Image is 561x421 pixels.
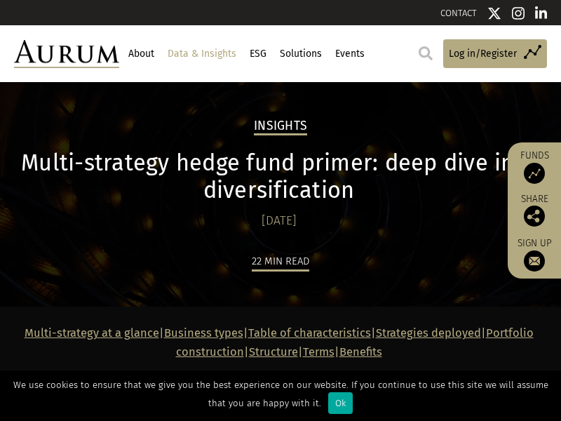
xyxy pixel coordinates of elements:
[515,149,554,184] a: Funds
[249,345,298,359] a: Structure
[278,42,323,66] a: Solutions
[339,345,382,359] a: Benefits
[252,253,309,272] div: 22 min read
[248,326,371,340] a: Table of characteristics
[524,250,545,272] img: Sign up to our newsletter
[487,6,501,20] img: Twitter icon
[535,6,548,20] img: Linkedin icon
[328,392,353,414] div: Ok
[515,194,554,227] div: Share
[334,345,339,359] strong: |
[443,39,547,68] a: Log in/Register
[524,206,545,227] img: Share this post
[419,46,433,60] img: search.svg
[449,46,517,62] span: Log in/Register
[248,42,268,66] a: ESG
[333,42,366,66] a: Events
[25,326,534,358] strong: | | | | | |
[14,40,119,69] img: Aurum
[524,163,545,184] img: Access Funds
[14,149,543,204] h1: Multi-strategy hedge fund primer: deep dive into diversification
[303,345,334,359] a: Terms
[512,6,525,20] img: Instagram icon
[164,326,243,340] a: Business types
[165,42,238,66] a: Data & Insights
[515,237,554,272] a: Sign up
[126,42,156,66] a: About
[376,326,481,340] a: Strategies deployed
[25,326,159,340] a: Multi-strategy at a glance
[254,119,307,135] h2: Insights
[440,8,477,18] a: CONTACT
[14,211,543,231] div: [DATE]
